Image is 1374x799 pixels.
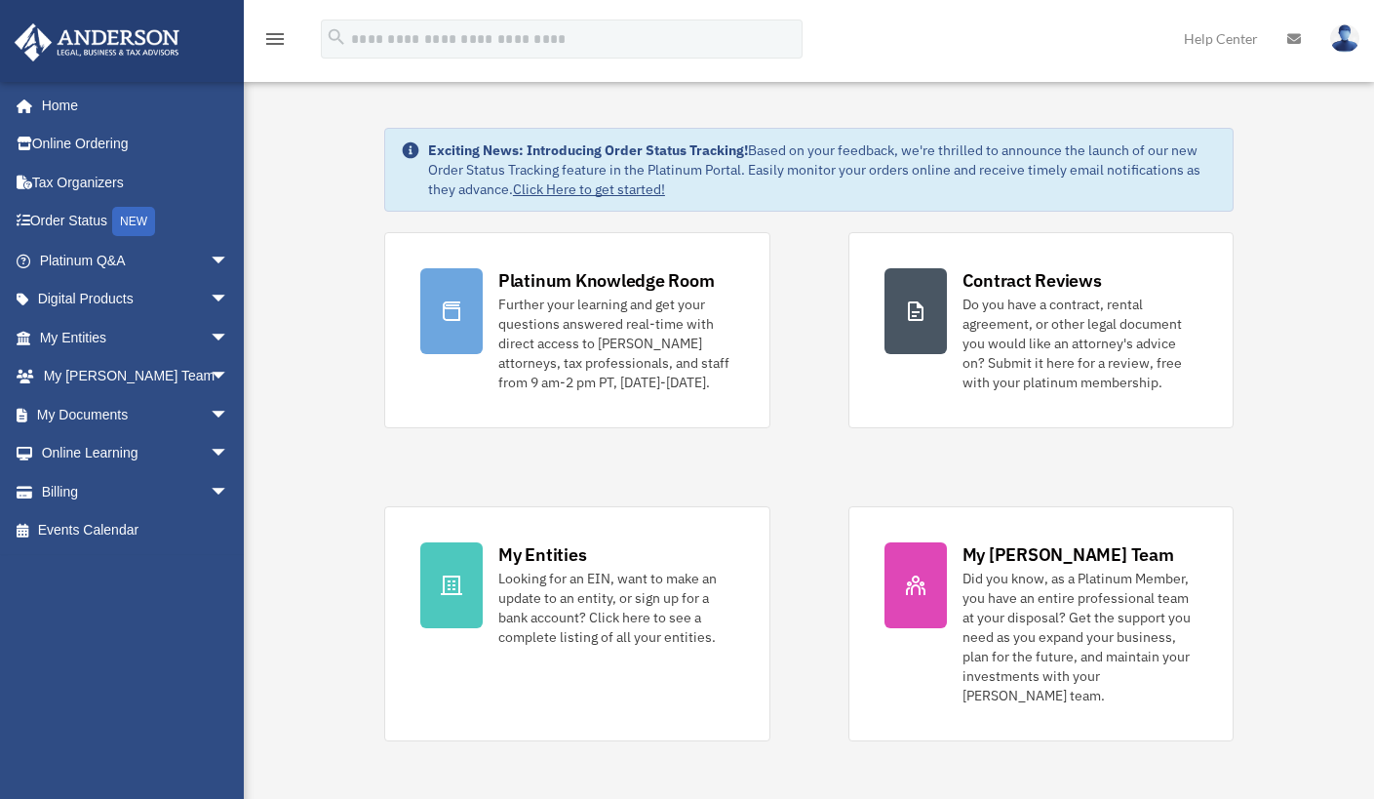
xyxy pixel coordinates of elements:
span: arrow_drop_down [210,357,249,397]
a: My [PERSON_NAME] Team Did you know, as a Platinum Member, you have an entire professional team at... [848,506,1235,741]
a: Online Learningarrow_drop_down [14,434,258,473]
span: arrow_drop_down [210,472,249,512]
a: My Entitiesarrow_drop_down [14,318,258,357]
a: Tax Organizers [14,163,258,202]
a: Platinum Q&Aarrow_drop_down [14,241,258,280]
div: Further your learning and get your questions answered real-time with direct access to [PERSON_NAM... [498,295,734,392]
a: My Documentsarrow_drop_down [14,395,258,434]
div: Based on your feedback, we're thrilled to announce the launch of our new Order Status Tracking fe... [428,140,1217,199]
a: Contract Reviews Do you have a contract, rental agreement, or other legal document you would like... [848,232,1235,428]
a: Order StatusNEW [14,202,258,242]
span: arrow_drop_down [210,280,249,320]
a: Home [14,86,249,125]
div: Looking for an EIN, want to make an update to an entity, or sign up for a bank account? Click her... [498,569,734,647]
a: Billingarrow_drop_down [14,472,258,511]
a: Digital Productsarrow_drop_down [14,280,258,319]
span: arrow_drop_down [210,318,249,358]
div: My [PERSON_NAME] Team [962,542,1174,567]
i: search [326,26,347,48]
div: NEW [112,207,155,236]
img: User Pic [1330,24,1359,53]
a: menu [263,34,287,51]
div: My Entities [498,542,586,567]
a: Click Here to get started! [513,180,665,198]
a: Platinum Knowledge Room Further your learning and get your questions answered real-time with dire... [384,232,770,428]
i: menu [263,27,287,51]
div: Contract Reviews [962,268,1102,293]
a: My Entities Looking for an EIN, want to make an update to an entity, or sign up for a bank accoun... [384,506,770,741]
a: Events Calendar [14,511,258,550]
img: Anderson Advisors Platinum Portal [9,23,185,61]
span: arrow_drop_down [210,395,249,435]
a: My [PERSON_NAME] Teamarrow_drop_down [14,357,258,396]
a: Online Ordering [14,125,258,164]
span: arrow_drop_down [210,241,249,281]
strong: Exciting News: Introducing Order Status Tracking! [428,141,748,159]
span: arrow_drop_down [210,434,249,474]
div: Did you know, as a Platinum Member, you have an entire professional team at your disposal? Get th... [962,569,1198,705]
div: Do you have a contract, rental agreement, or other legal document you would like an attorney's ad... [962,295,1198,392]
div: Platinum Knowledge Room [498,268,715,293]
